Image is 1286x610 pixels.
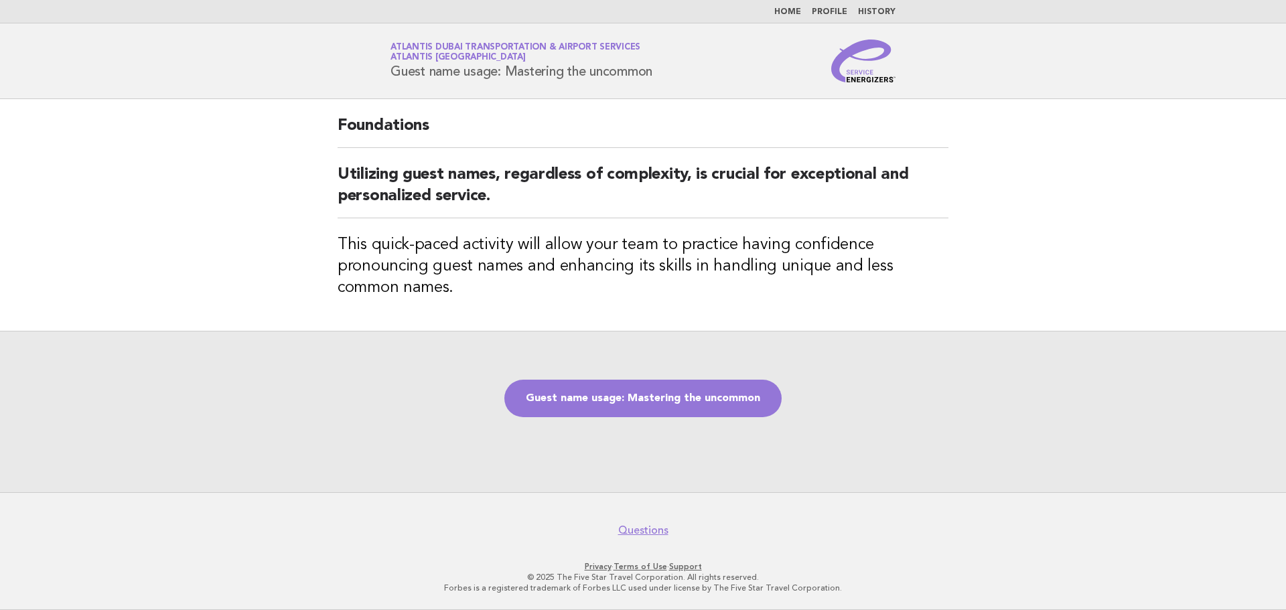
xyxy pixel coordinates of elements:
[669,562,702,571] a: Support
[831,40,896,82] img: Service Energizers
[338,115,948,148] h2: Foundations
[338,164,948,218] h2: Utilizing guest names, regardless of complexity, is crucial for exceptional and personalized serv...
[233,583,1053,593] p: Forbes is a registered trademark of Forbes LLC used under license by The Five Star Travel Corpora...
[390,54,526,62] span: Atlantis [GEOGRAPHIC_DATA]
[504,380,782,417] a: Guest name usage: Mastering the uncommon
[338,234,948,299] h3: This quick-paced activity will allow your team to practice having confidence pronouncing guest na...
[233,572,1053,583] p: © 2025 The Five Star Travel Corporation. All rights reserved.
[774,8,801,16] a: Home
[390,44,652,78] h1: Guest name usage: Mastering the uncommon
[812,8,847,16] a: Profile
[618,524,668,537] a: Questions
[858,8,896,16] a: History
[390,43,640,62] a: Atlantis Dubai Transportation & Airport ServicesAtlantis [GEOGRAPHIC_DATA]
[233,561,1053,572] p: · ·
[585,562,612,571] a: Privacy
[614,562,667,571] a: Terms of Use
